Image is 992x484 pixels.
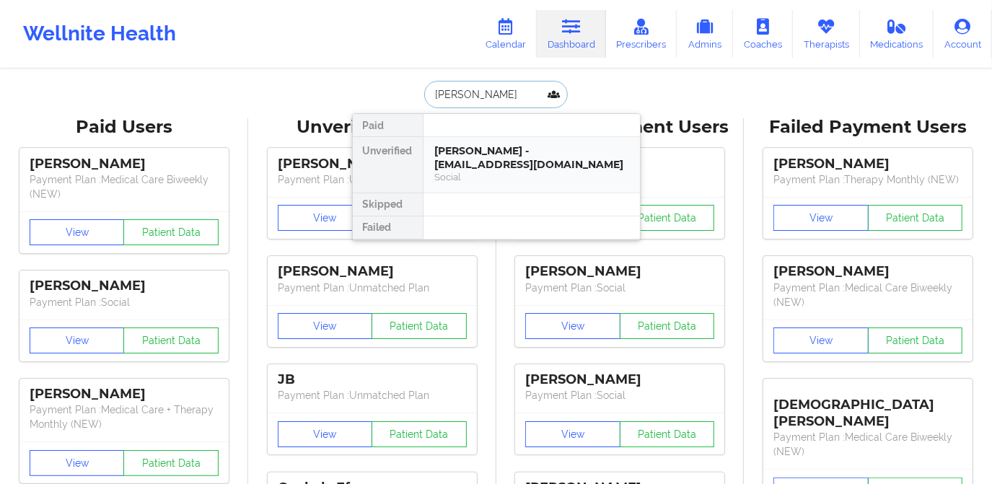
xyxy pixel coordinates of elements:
[30,219,125,245] button: View
[733,10,793,58] a: Coaches
[860,10,934,58] a: Medications
[278,172,467,187] p: Payment Plan : Unmatched Plan
[278,281,467,295] p: Payment Plan : Unmatched Plan
[278,313,373,339] button: View
[773,327,869,353] button: View
[677,10,733,58] a: Admins
[30,278,219,294] div: [PERSON_NAME]
[278,421,373,447] button: View
[30,156,219,172] div: [PERSON_NAME]
[773,172,962,187] p: Payment Plan : Therapy Monthly (NEW)
[754,116,982,138] div: Failed Payment Users
[934,10,992,58] a: Account
[30,402,219,431] p: Payment Plan : Medical Care + Therapy Monthly (NEW)
[278,388,467,402] p: Payment Plan : Unmatched Plan
[435,171,628,183] div: Social
[620,205,715,231] button: Patient Data
[773,430,962,459] p: Payment Plan : Medical Care Biweekly (NEW)
[278,205,373,231] button: View
[525,281,714,295] p: Payment Plan : Social
[278,371,467,388] div: JB
[773,281,962,309] p: Payment Plan : Medical Care Biweekly (NEW)
[30,327,125,353] button: View
[30,386,219,402] div: [PERSON_NAME]
[537,10,606,58] a: Dashboard
[10,116,238,138] div: Paid Users
[353,216,423,239] div: Failed
[353,137,423,193] div: Unverified
[372,313,467,339] button: Patient Data
[525,371,714,388] div: [PERSON_NAME]
[868,327,963,353] button: Patient Data
[606,10,677,58] a: Prescribers
[773,205,869,231] button: View
[278,263,467,280] div: [PERSON_NAME]
[525,263,714,280] div: [PERSON_NAME]
[435,144,628,171] div: [PERSON_NAME] - [EMAIL_ADDRESS][DOMAIN_NAME]
[30,172,219,201] p: Payment Plan : Medical Care Biweekly (NEW)
[30,450,125,476] button: View
[30,295,219,309] p: Payment Plan : Social
[525,388,714,402] p: Payment Plan : Social
[773,386,962,430] div: [DEMOGRAPHIC_DATA][PERSON_NAME]
[525,421,620,447] button: View
[353,114,423,137] div: Paid
[793,10,860,58] a: Therapists
[475,10,537,58] a: Calendar
[123,450,219,476] button: Patient Data
[773,263,962,280] div: [PERSON_NAME]
[868,205,963,231] button: Patient Data
[258,116,486,138] div: Unverified Users
[123,327,219,353] button: Patient Data
[353,193,423,216] div: Skipped
[525,313,620,339] button: View
[620,313,715,339] button: Patient Data
[123,219,219,245] button: Patient Data
[620,421,715,447] button: Patient Data
[773,156,962,172] div: [PERSON_NAME]
[372,421,467,447] button: Patient Data
[278,156,467,172] div: [PERSON_NAME]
